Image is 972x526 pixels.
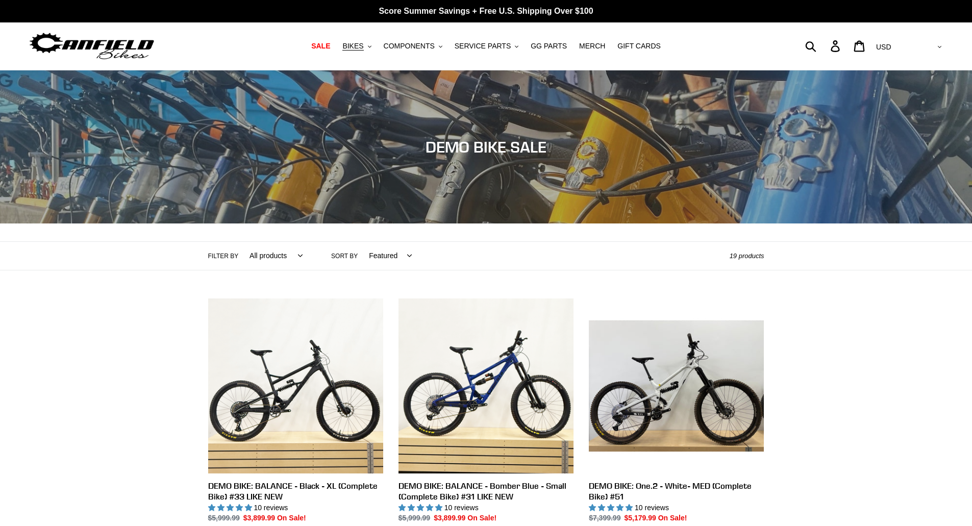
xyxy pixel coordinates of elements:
label: Sort by [331,252,358,261]
span: MERCH [579,42,605,51]
label: Filter by [208,252,239,261]
input: Search [811,35,837,57]
img: Canfield Bikes [28,30,156,62]
button: SERVICE PARTS [450,39,524,53]
a: GG PARTS [526,39,572,53]
span: SALE [311,42,330,51]
span: DEMO BIKE SALE [426,138,546,156]
a: MERCH [574,39,610,53]
button: BIKES [337,39,376,53]
span: GG PARTS [531,42,567,51]
span: SERVICE PARTS [455,42,511,51]
span: BIKES [342,42,363,51]
span: GIFT CARDS [617,42,661,51]
a: SALE [306,39,335,53]
span: 19 products [730,252,764,260]
button: COMPONENTS [379,39,447,53]
a: GIFT CARDS [612,39,666,53]
span: COMPONENTS [384,42,435,51]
